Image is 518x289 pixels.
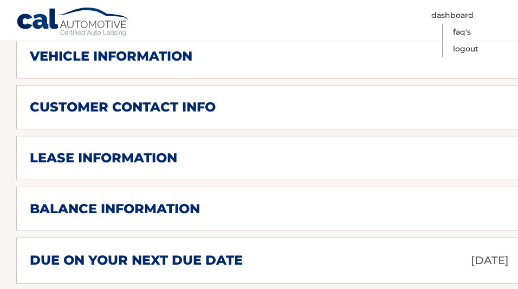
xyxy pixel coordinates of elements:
a: Logout [453,41,478,57]
h2: due on your next due date [30,252,243,268]
a: FAQ's [453,24,471,41]
p: [DATE] [471,251,509,270]
a: Cal Automotive [16,7,130,38]
h2: vehicle information [30,48,192,64]
a: Dashboard [431,7,474,24]
h2: lease information [30,150,177,166]
h2: customer contact info [30,99,216,115]
h2: balance information [30,201,200,217]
